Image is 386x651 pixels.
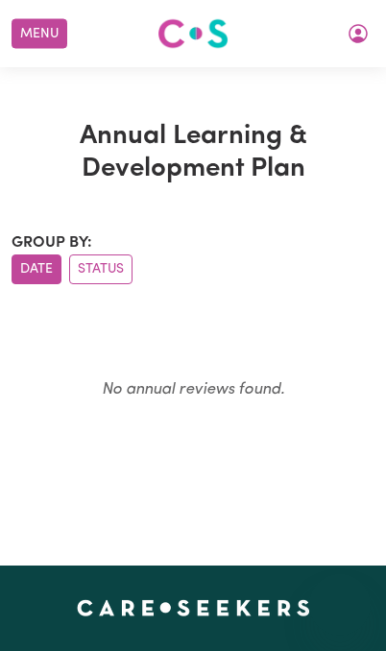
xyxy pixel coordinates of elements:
[12,235,92,251] span: Group by:
[69,254,133,284] button: sort invoices by paid status
[157,12,229,56] a: Careseekers logo
[12,19,67,49] button: Menu
[309,574,371,636] iframe: Button to launch messaging window
[102,381,284,398] em: No annual reviews found.
[12,121,374,185] h1: Annual Learning & Development Plan
[12,254,61,284] button: sort invoices by date
[157,16,229,51] img: Careseekers logo
[338,17,378,50] button: My Account
[77,600,310,615] a: Careseekers home page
